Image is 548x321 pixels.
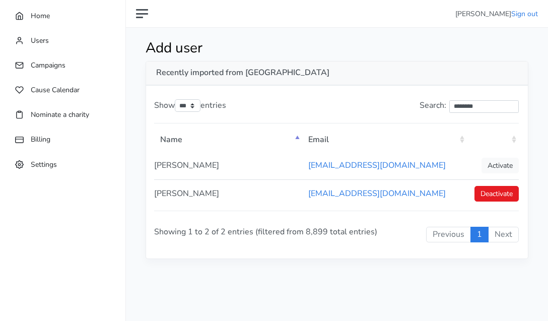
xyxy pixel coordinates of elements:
a: Home [10,6,115,26]
label: Search: [420,99,519,113]
a: Users [10,31,115,50]
a: [EMAIL_ADDRESS][DOMAIN_NAME] [308,188,446,199]
th: : activate to sort column ascending [467,126,519,152]
td: [PERSON_NAME] [154,179,302,208]
a: Deactivate [474,186,519,202]
input: Search: [449,100,519,113]
th: Email: activate to sort column ascending [302,126,467,152]
a: Sign out [511,9,538,19]
span: Home [31,11,50,21]
a: 1 [470,227,489,243]
span: Cause Calendar [31,85,80,95]
a: Settings [10,155,115,174]
h1: Add user [146,40,462,57]
select: Showentries [175,99,200,112]
span: Users [31,36,49,45]
a: Nominate a charity [10,105,115,124]
td: [PERSON_NAME] [154,152,302,179]
span: Nominate a charity [31,110,89,119]
span: Billing [31,135,50,144]
a: [EMAIL_ADDRESS][DOMAIN_NAME] [308,160,446,171]
a: Campaigns [10,55,115,75]
strong: Recently imported from [GEOGRAPHIC_DATA] [156,67,329,78]
div: Showing 1 to 2 of 2 entries (filtered from 8,899 total entries) [154,211,299,253]
a: Billing [10,130,115,149]
span: Settings [31,159,57,169]
a: Cause Calendar [10,80,115,100]
th: Name: activate to sort column descending [154,126,302,152]
a: Activate [482,158,519,173]
span: Campaigns [31,60,65,70]
label: Show entries [154,99,226,112]
li: [PERSON_NAME] [455,9,538,19]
